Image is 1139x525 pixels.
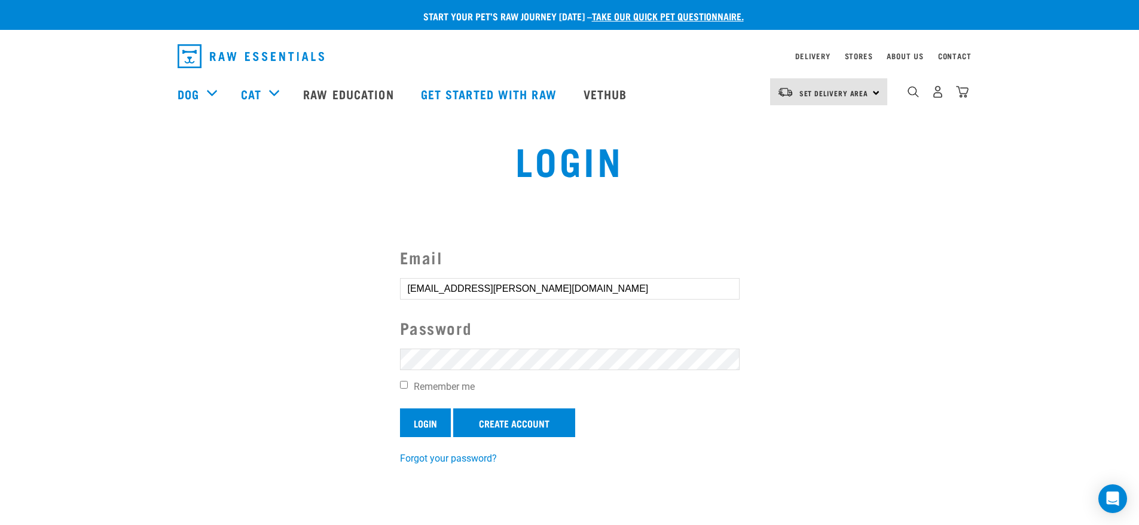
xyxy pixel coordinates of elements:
[241,85,261,103] a: Cat
[932,86,944,98] img: user.png
[400,316,740,340] label: Password
[845,54,873,58] a: Stores
[1098,484,1127,513] div: Open Intercom Messenger
[938,54,972,58] a: Contact
[799,91,869,95] span: Set Delivery Area
[178,85,199,103] a: Dog
[908,86,919,97] img: home-icon-1@2x.png
[795,54,830,58] a: Delivery
[168,39,972,73] nav: dropdown navigation
[400,453,497,464] a: Forgot your password?
[956,86,969,98] img: home-icon@2x.png
[211,138,927,181] h1: Login
[887,54,923,58] a: About Us
[409,70,572,118] a: Get started with Raw
[400,245,740,270] label: Email
[291,70,408,118] a: Raw Education
[572,70,642,118] a: Vethub
[592,13,744,19] a: take our quick pet questionnaire.
[400,381,408,389] input: Remember me
[178,44,324,68] img: Raw Essentials Logo
[400,408,451,437] input: Login
[453,408,575,437] a: Create Account
[400,380,740,394] label: Remember me
[777,87,793,97] img: van-moving.png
